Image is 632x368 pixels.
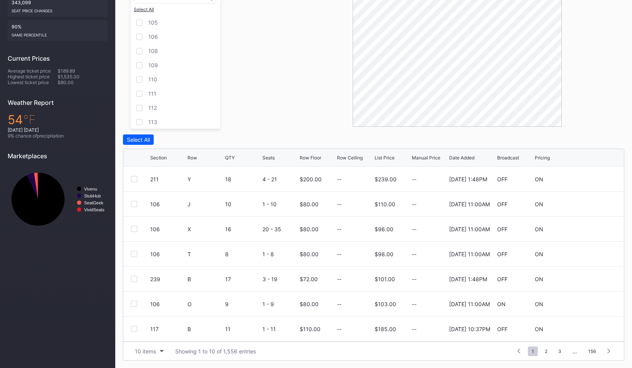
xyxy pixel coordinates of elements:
div: 106 [150,226,186,232]
div: 109 [148,62,158,68]
div: 106 [148,33,158,40]
div: $239.00 [375,176,396,182]
div: ON [535,176,543,182]
div: ON [497,301,506,307]
div: $110.00 [375,201,395,207]
div: OFF [497,251,508,257]
div: O [187,301,223,307]
text: SeatGeek [84,201,103,205]
div: B [187,326,223,332]
div: 16 [225,226,260,232]
div: 8 [225,251,260,257]
div: Showing 1 to 10 of 1,556 entries [175,348,256,355]
div: $80.00 [300,201,318,207]
div: 10 items [135,348,156,355]
div: X [187,226,223,232]
div: [DATE] 1:48PM [449,176,487,182]
div: ON [535,326,543,332]
div: 11 [225,326,260,332]
div: 9 [225,301,260,307]
div: 106 [150,201,186,207]
div: ON [535,201,543,207]
span: 3 [554,346,565,356]
div: 1 - 8 [262,251,298,257]
div: 10 [225,201,260,207]
div: 106 [150,301,186,307]
div: $96.00 [375,226,393,232]
div: 239 [150,276,186,282]
div: [DATE] 1:48PM [449,276,487,282]
div: 108 [148,48,158,54]
div: [DATE] 11:00AM [449,251,490,257]
div: 1 - 10 [262,201,298,207]
div: J [187,201,223,207]
div: $185.00 [375,326,396,332]
div: 112 [148,104,157,111]
div: $80.00 [300,226,318,232]
div: OFF [497,276,508,282]
div: -- [412,251,447,257]
div: T [187,251,223,257]
div: 106 [150,251,186,257]
div: 1 - 9 [262,301,298,307]
div: -- [337,226,342,232]
div: $200.00 [300,176,322,182]
div: -- [412,326,447,332]
div: OFF [497,201,508,207]
div: 105 [148,19,158,26]
span: 1 [528,346,538,356]
div: -- [337,301,342,307]
div: 18 [225,176,260,182]
text: VividSeats [84,207,105,212]
text: StubHub [84,194,101,198]
div: $101.00 [375,276,395,282]
div: $98.00 [375,251,393,257]
div: OFF [497,326,508,332]
div: $110.00 [300,326,320,332]
div: OFF [497,176,508,182]
div: ... [567,348,583,355]
div: ON [535,301,543,307]
div: -- [412,176,447,182]
div: 3 - 19 [262,276,298,282]
text: Vivenu [84,187,97,191]
div: ON [535,251,543,257]
div: $103.00 [375,301,396,307]
div: ON [535,226,543,232]
div: 20 - 35 [262,226,298,232]
div: 113 [148,119,157,125]
div: -- [412,201,447,207]
div: -- [412,226,447,232]
div: [DATE] 11:00AM [449,301,490,307]
div: Select All [134,7,217,12]
div: -- [337,276,342,282]
button: 10 items [131,346,168,356]
div: 111 [148,90,156,97]
div: [DATE] 10:37PM [449,326,490,332]
div: -- [412,276,447,282]
div: -- [337,326,342,332]
div: $80.00 [300,251,318,257]
div: -- [337,251,342,257]
div: [DATE] 11:00AM [449,201,490,207]
div: [DATE] 11:00AM [449,226,490,232]
div: 110 [148,76,157,83]
div: 1 - 11 [262,326,298,332]
div: -- [337,176,342,182]
div: OFF [497,226,508,232]
div: -- [412,301,447,307]
div: 117 [150,326,186,332]
svg: Chart title [8,166,108,233]
div: $72.00 [300,276,318,282]
div: 17 [225,276,260,282]
span: 156 [584,346,600,356]
div: Y [187,176,223,182]
span: 2 [541,346,551,356]
div: $80.00 [300,301,318,307]
div: ON [535,276,543,282]
div: -- [337,201,342,207]
div: B [187,276,223,282]
div: 4 - 21 [262,176,298,182]
div: 211 [150,176,186,182]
